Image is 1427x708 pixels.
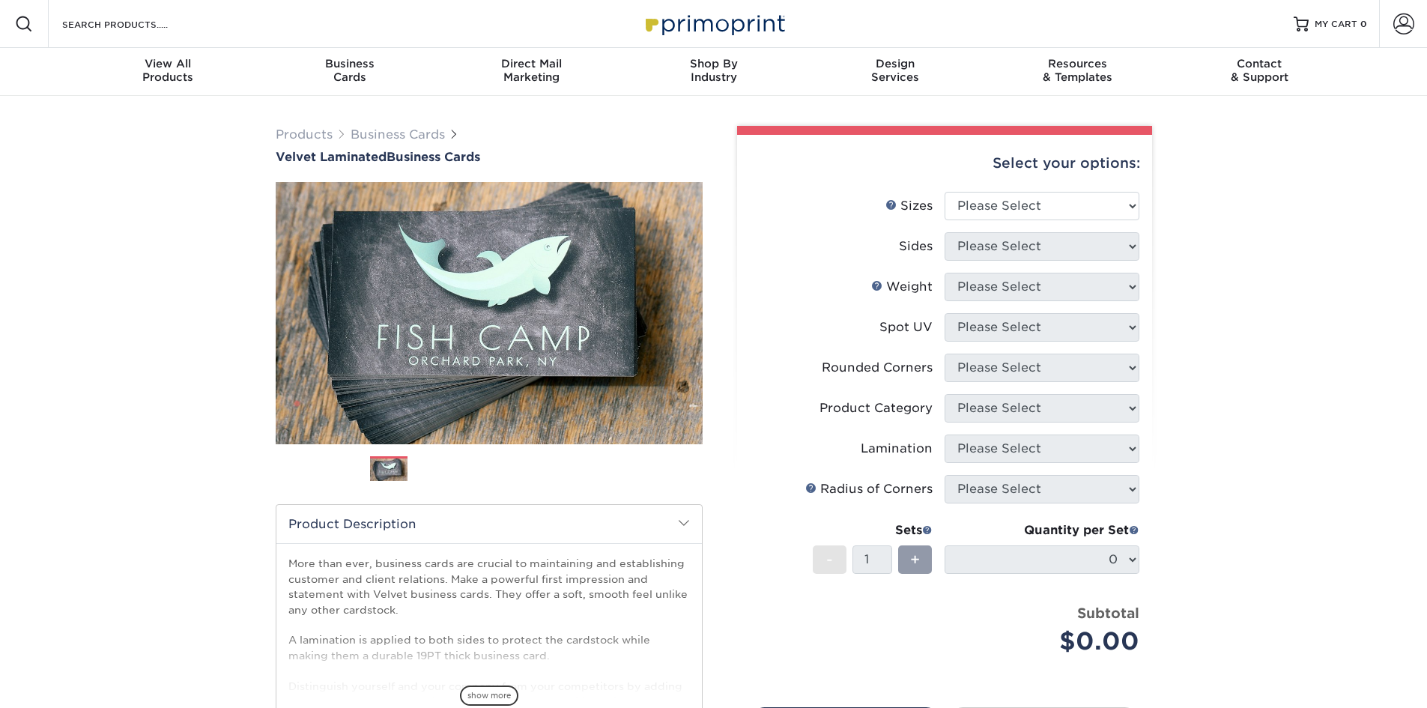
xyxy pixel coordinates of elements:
[826,548,833,571] span: -
[822,359,933,377] div: Rounded Corners
[276,505,702,543] h2: Product Description
[571,450,608,488] img: Business Cards 05
[521,450,558,488] img: Business Cards 04
[77,57,259,70] span: View All
[945,521,1139,539] div: Quantity per Set
[258,57,440,84] div: Cards
[805,57,987,70] span: Design
[749,135,1140,192] div: Select your options:
[885,197,933,215] div: Sizes
[1077,605,1139,621] strong: Subtotal
[819,399,933,417] div: Product Category
[899,237,933,255] div: Sides
[639,7,789,40] img: Primoprint
[370,451,408,488] img: Business Cards 01
[956,623,1139,659] div: $0.00
[440,57,622,70] span: Direct Mail
[258,48,440,96] a: BusinessCards
[440,57,622,84] div: Marketing
[420,450,458,488] img: Business Cards 02
[805,480,933,498] div: Radius of Corners
[805,57,987,84] div: Services
[1360,19,1367,29] span: 0
[1169,48,1351,96] a: Contact& Support
[1169,57,1351,84] div: & Support
[276,100,703,527] img: Velvet Laminated 01
[351,127,445,142] a: Business Cards
[61,15,207,33] input: SEARCH PRODUCTS.....
[805,48,987,96] a: DesignServices
[622,48,805,96] a: Shop ByIndustry
[77,48,259,96] a: View AllProducts
[622,57,805,70] span: Shop By
[276,150,703,164] a: Velvet LaminatedBusiness Cards
[1315,18,1357,31] span: MY CART
[871,278,933,296] div: Weight
[813,521,933,539] div: Sets
[440,48,622,96] a: Direct MailMarketing
[987,48,1169,96] a: Resources& Templates
[470,450,508,488] img: Business Cards 03
[879,318,933,336] div: Spot UV
[258,57,440,70] span: Business
[276,127,333,142] a: Products
[460,686,518,706] span: show more
[622,57,805,84] div: Industry
[276,150,703,164] h1: Business Cards
[77,57,259,84] div: Products
[987,57,1169,70] span: Resources
[910,548,920,571] span: +
[987,57,1169,84] div: & Templates
[1169,57,1351,70] span: Contact
[861,440,933,458] div: Lamination
[276,150,387,164] span: Velvet Laminated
